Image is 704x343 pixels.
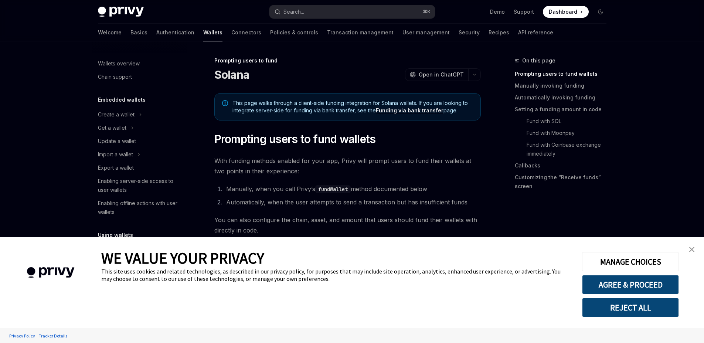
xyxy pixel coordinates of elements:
a: Enabling server-side access to user wallets [92,174,187,197]
div: Enabling offline actions with user wallets [98,199,182,217]
button: REJECT ALL [582,298,679,317]
a: Fund with SOL [527,115,612,127]
button: Open in ChatGPT [405,68,468,81]
button: Search...⌘K [269,5,435,18]
div: Wallets overview [98,59,140,68]
a: Transaction management [327,24,394,41]
a: Callbacks [515,160,612,171]
a: Fund with Moonpay [527,127,612,139]
li: Automatically, when the user attempts to send a transaction but has insufficient funds [224,197,481,207]
a: Setting a funding amount in code [515,103,612,115]
a: Privacy Policy [7,329,37,342]
div: Enabling server-side access to user wallets [98,177,182,194]
a: Chain support [92,70,187,84]
h5: Using wallets [98,231,133,240]
a: Wallets [203,24,222,41]
a: close banner [684,242,699,257]
span: You can also configure the chain, asset, and amount that users should fund their wallets with dir... [214,215,481,235]
span: Prompting users to fund wallets [214,132,376,146]
div: Update a wallet [98,137,136,146]
code: fundWallet [315,185,351,193]
a: Fund with Coinbase exchange immediately [527,139,612,160]
a: Tracker Details [37,329,69,342]
a: Basics [130,24,147,41]
a: Demo [490,8,505,16]
div: Chain support [98,72,132,81]
img: close banner [689,247,694,252]
a: Dashboard [543,6,589,18]
div: Create a wallet [98,110,135,119]
a: Prompting users to fund wallets [515,68,612,80]
div: Export a wallet [98,163,134,172]
li: Manually, when you call Privy’s method documented below [224,184,481,194]
a: Authentication [156,24,194,41]
span: Open in ChatGPT [419,71,464,78]
span: With funding methods enabled for your app, Privy will prompt users to fund their wallets at two p... [214,156,481,176]
a: Recipes [489,24,509,41]
a: Security [459,24,480,41]
a: API reference [518,24,553,41]
a: User management [402,24,450,41]
div: Prompting users to fund [214,57,481,64]
div: This site uses cookies and related technologies, as described in our privacy policy, for purposes... [101,268,571,282]
h5: Embedded wallets [98,95,146,104]
svg: Note [222,100,228,106]
a: Funding via bank transfer [376,107,443,114]
img: dark logo [98,7,144,17]
h1: Solana [214,68,249,81]
a: Wallets overview [92,57,187,70]
a: Policies & controls [270,24,318,41]
span: This page walks through a client-side funding integration for Solana wallets. If you are looking ... [232,99,473,114]
div: Search... [283,7,304,16]
button: AGREE & PROCEED [582,275,679,294]
a: Support [514,8,534,16]
span: On this page [522,56,555,65]
a: Customizing the “Receive funds” screen [515,171,612,192]
span: WE VALUE YOUR PRIVACY [101,248,264,268]
a: Manually invoking funding [515,80,612,92]
a: Connectors [231,24,261,41]
a: Enabling offline actions with user wallets [92,197,187,219]
a: Automatically invoking funding [515,92,612,103]
span: Dashboard [549,8,577,16]
a: Welcome [98,24,122,41]
img: company logo [11,257,90,289]
div: Get a wallet [98,123,126,132]
span: ⌘ K [423,9,431,15]
a: Export a wallet [92,161,187,174]
button: Toggle dark mode [595,6,606,18]
button: MANAGE CHOICES [582,252,679,271]
div: Import a wallet [98,150,133,159]
a: Update a wallet [92,135,187,148]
